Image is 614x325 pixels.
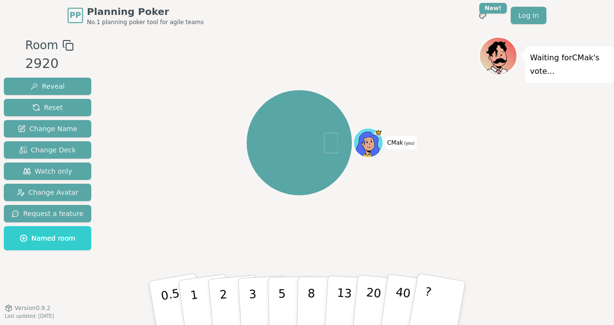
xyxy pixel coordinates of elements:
span: Change Deck [19,145,76,155]
span: Reveal [30,81,65,91]
span: Watch only [23,166,72,176]
span: Change Avatar [17,188,79,197]
span: Click to change your name [385,136,417,149]
span: Reset [32,103,63,112]
span: Planning Poker [87,5,204,18]
div: 2920 [25,54,73,74]
button: Named room [4,226,91,250]
button: Change Avatar [4,184,91,201]
span: (you) [403,141,415,146]
div: New! [479,3,507,14]
a: Log in [511,7,546,24]
span: CMak is the host [375,129,382,136]
button: Change Deck [4,141,91,159]
span: Change Name [18,124,77,134]
span: Version 0.9.2 [14,304,51,312]
button: New! [474,7,491,24]
button: Change Name [4,120,91,137]
a: PPPlanning PokerNo.1 planning poker tool for agile teams [68,5,204,26]
span: Request a feature [12,209,84,218]
button: Watch only [4,162,91,180]
span: Named room [20,233,75,243]
span: Last updated: [DATE] [5,313,54,319]
p: Waiting for CMak 's vote... [530,51,609,78]
span: PP [70,10,81,21]
button: Request a feature [4,205,91,222]
button: Click to change your avatar [354,129,382,157]
button: Version0.9.2 [5,304,51,312]
button: Reset [4,99,91,116]
span: Room [25,37,58,54]
button: Reveal [4,78,91,95]
span: No.1 planning poker tool for agile teams [87,18,204,26]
